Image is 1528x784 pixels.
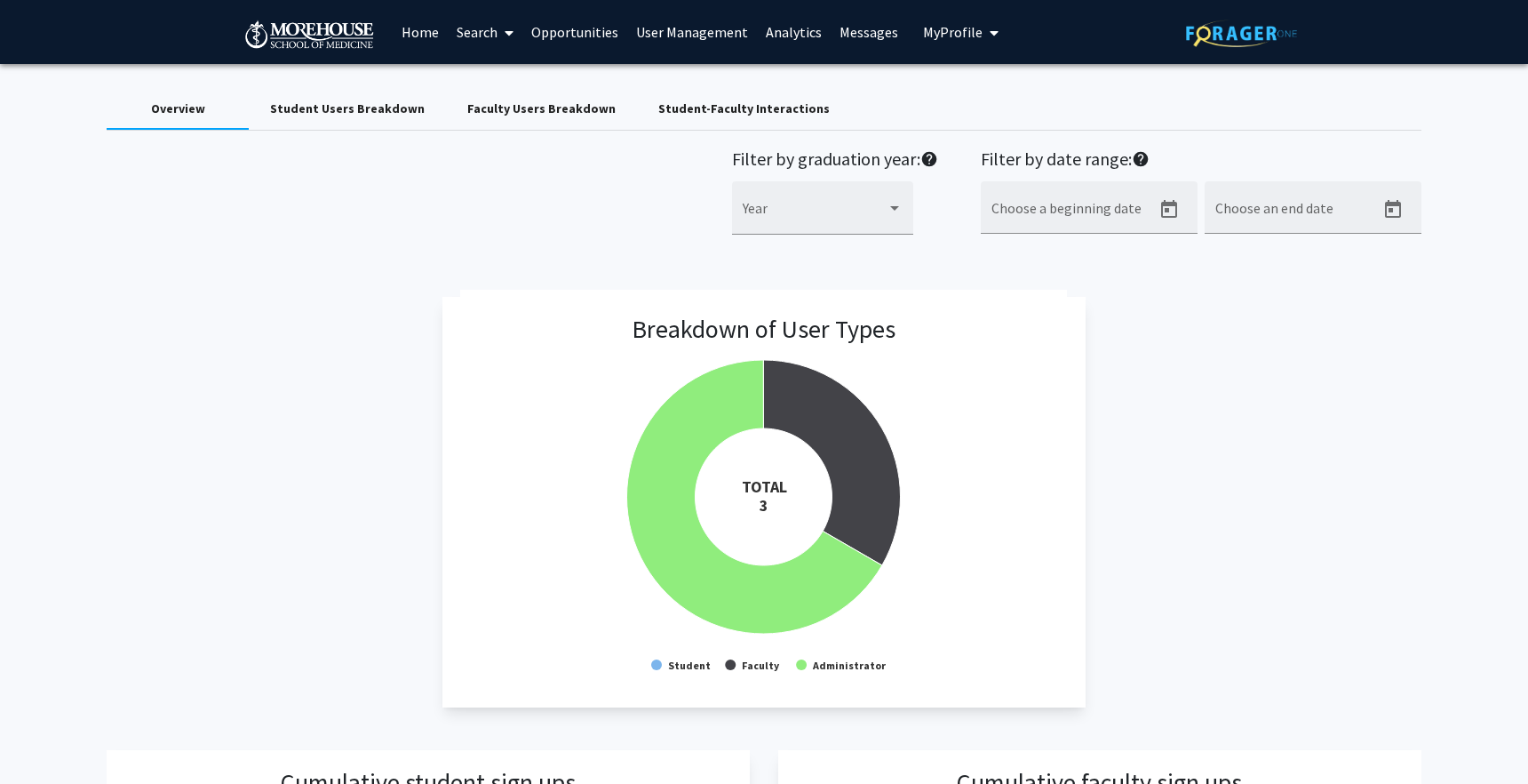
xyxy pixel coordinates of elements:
div: Faculty Users Breakdown [467,100,616,118]
div: Student-Faculty Interactions [658,100,830,118]
a: Home [393,1,448,63]
mat-icon: help [920,148,938,170]
a: Messages [831,1,907,63]
text: Student [668,659,711,672]
h2: Filter by graduation year: [732,148,938,174]
mat-icon: help [1132,148,1150,170]
h3: Breakdown of User Types [632,315,895,345]
span: My Profile [923,23,983,41]
button: Open calendar [1375,192,1411,228]
img: Morehouse School of Medicine Logo [244,19,375,50]
tspan: TOTAL 3 [742,476,787,516]
button: Open calendar [1151,192,1187,228]
div: Student Users Breakdown [270,100,425,118]
text: Faculty [742,659,780,672]
div: Overview [151,100,205,118]
iframe: Chat [13,704,76,771]
a: Opportunities [522,1,627,63]
h2: Filter by date range: [981,148,1421,174]
a: Analytics [757,1,831,63]
a: User Management [627,1,757,63]
text: Administrator [812,659,887,672]
a: Search [448,1,522,63]
img: ForagerOne Logo [1186,20,1297,47]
